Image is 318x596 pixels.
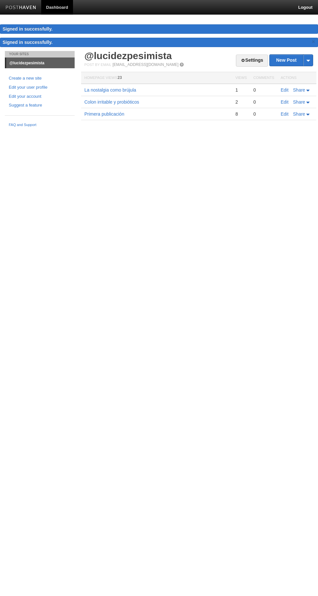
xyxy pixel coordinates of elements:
div: 0 [253,99,274,105]
th: Actions [277,72,316,84]
a: New Post [270,55,313,66]
span: Signed in successfully. [3,40,53,45]
th: Comments [250,72,277,84]
th: Views [232,72,250,84]
span: Share [293,99,305,105]
a: Colon irritable y probióticos [84,99,139,105]
span: Post by Email [84,63,111,67]
div: 0 [253,111,274,117]
div: 2 [235,99,247,105]
a: Primera publicación [84,111,124,117]
a: La nostalgia como brújula [84,87,136,93]
a: Edit [281,99,288,105]
a: Settings [236,55,268,67]
th: Homepage Views [81,72,232,84]
a: × [311,38,316,46]
li: Your Sites [5,51,75,57]
a: Edit your user profile [9,84,71,91]
a: Edit your account [9,93,71,100]
span: Share [293,111,305,117]
a: Create a new site [9,75,71,82]
div: 0 [253,87,274,93]
div: 1 [235,87,247,93]
a: @lucidezpesimista [6,58,75,68]
a: Edit [281,87,288,93]
img: Posthaven-bar [6,6,36,10]
a: @lucidezpesimista [84,50,172,61]
div: 8 [235,111,247,117]
a: Suggest a feature [9,102,71,109]
a: FAQ and Support [9,122,71,128]
span: 23 [117,75,122,80]
a: Edit [281,111,288,117]
a: [EMAIL_ADDRESS][DOMAIN_NAME] [113,62,178,67]
span: Share [293,87,305,93]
